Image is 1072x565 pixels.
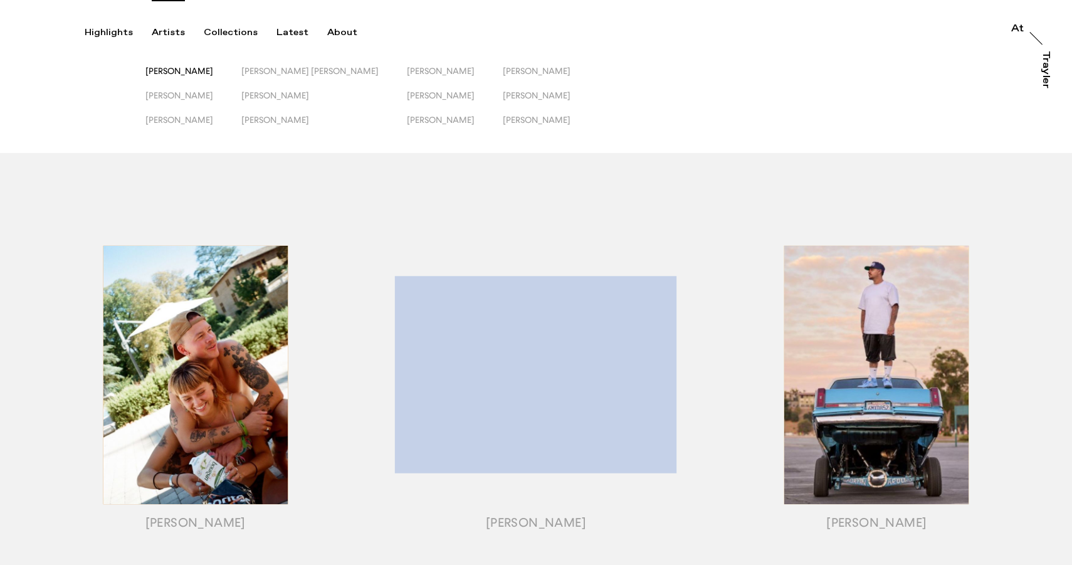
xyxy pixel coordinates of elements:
[1041,51,1051,88] div: Trayler
[503,66,599,90] button: [PERSON_NAME]
[145,90,241,115] button: [PERSON_NAME]
[241,90,407,115] button: [PERSON_NAME]
[276,27,308,38] div: Latest
[241,66,379,76] span: [PERSON_NAME] [PERSON_NAME]
[327,27,376,38] button: About
[241,115,407,139] button: [PERSON_NAME]
[503,90,599,115] button: [PERSON_NAME]
[407,90,503,115] button: [PERSON_NAME]
[503,115,570,125] span: [PERSON_NAME]
[145,115,241,139] button: [PERSON_NAME]
[204,27,276,38] button: Collections
[145,66,213,76] span: [PERSON_NAME]
[241,115,309,125] span: [PERSON_NAME]
[241,66,407,90] button: [PERSON_NAME] [PERSON_NAME]
[85,27,152,38] button: Highlights
[152,27,204,38] button: Artists
[407,66,475,76] span: [PERSON_NAME]
[407,115,475,125] span: [PERSON_NAME]
[152,27,185,38] div: Artists
[1011,24,1024,36] a: At
[241,90,309,100] span: [PERSON_NAME]
[407,115,503,139] button: [PERSON_NAME]
[145,90,213,100] span: [PERSON_NAME]
[503,90,570,100] span: [PERSON_NAME]
[503,115,599,139] button: [PERSON_NAME]
[407,66,503,90] button: [PERSON_NAME]
[145,115,213,125] span: [PERSON_NAME]
[503,66,570,76] span: [PERSON_NAME]
[1038,51,1051,102] a: Trayler
[327,27,357,38] div: About
[407,90,475,100] span: [PERSON_NAME]
[276,27,327,38] button: Latest
[145,66,241,90] button: [PERSON_NAME]
[85,27,133,38] div: Highlights
[204,27,258,38] div: Collections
